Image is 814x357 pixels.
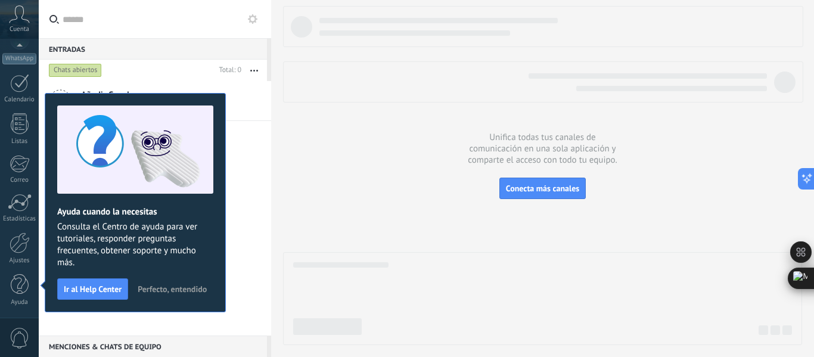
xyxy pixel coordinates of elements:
div: Menciones & Chats de equipo [39,336,267,357]
div: WhatsApp [2,53,36,64]
div: Chats abiertos [49,63,102,77]
div: Ajustes [2,257,37,265]
span: Consulta el Centro de ayuda para ver tutoriales, responder preguntas frecuentes, obtener soporte ... [57,221,213,269]
span: Cuenta [10,26,29,33]
span: Conecta más canales [506,183,579,194]
div: Listas [2,138,37,145]
div: Entradas [39,38,267,60]
div: Calendario [2,96,37,104]
span: Añadir Canales [81,89,225,101]
div: Estadísticas [2,215,37,223]
span: Ir al Help Center [64,285,122,293]
button: Conecta más canales [499,178,586,199]
h2: Ayuda cuando la necesitas [57,206,213,218]
div: Total: 0 [215,64,241,76]
div: Ayuda [2,299,37,306]
button: Perfecto, entendido [132,280,212,298]
span: Perfecto, entendido [138,285,207,293]
button: Ir al Help Center [57,278,128,300]
div: Correo [2,176,37,184]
